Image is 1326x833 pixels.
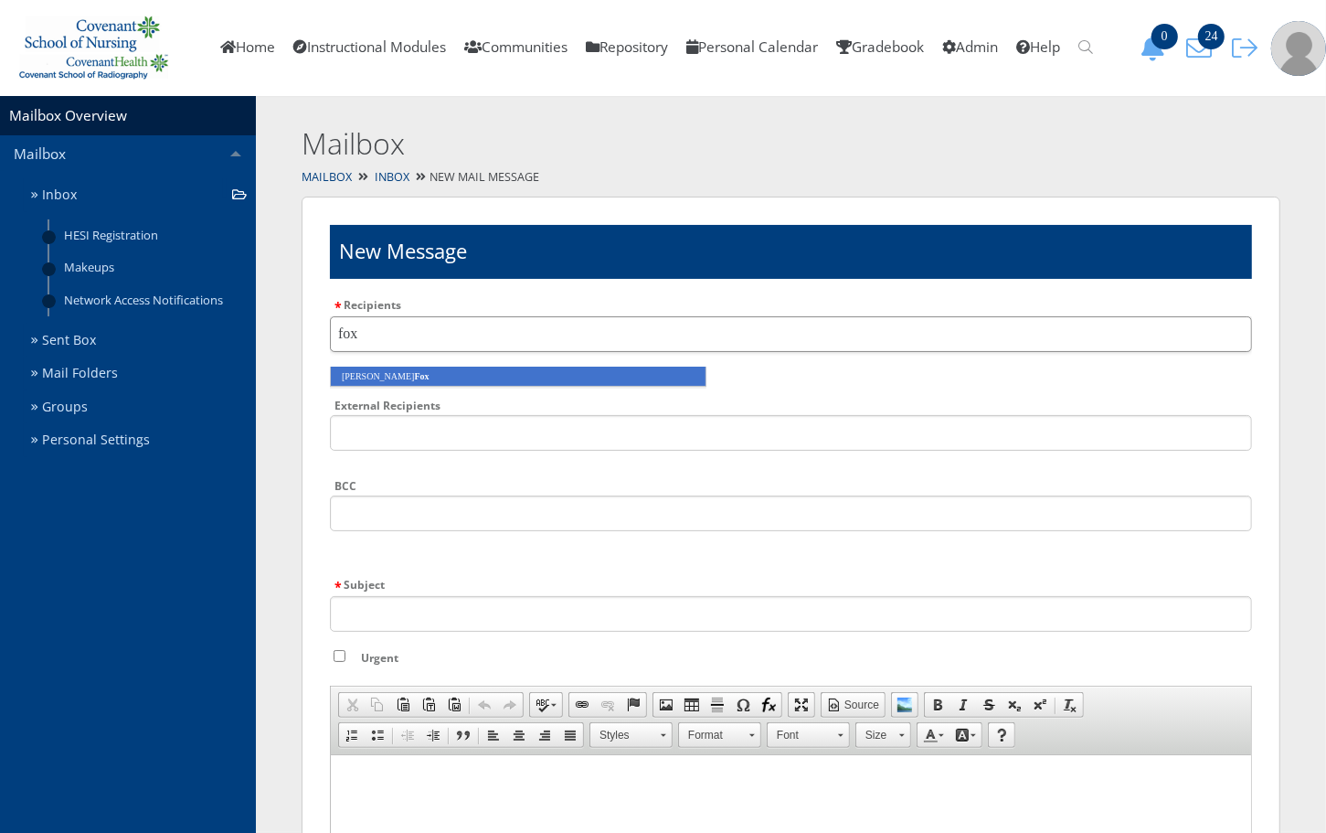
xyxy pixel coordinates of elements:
[24,423,256,457] a: Personal Settings
[855,722,911,748] a: Size
[472,693,497,717] a: Undo
[822,693,885,717] a: Source
[24,357,256,390] a: Mail Folders
[24,390,256,424] a: Groups
[925,693,950,717] a: Bold
[918,723,949,747] a: Text Color
[1057,693,1083,717] a: Remove Format
[256,165,1326,191] div: New Mail Message
[24,324,256,358] a: Sent Box
[856,723,893,747] span: Size
[9,106,127,125] a: Mailbox Overview
[302,123,1070,165] h2: Mailbox
[767,722,850,748] a: Font
[679,693,705,717] a: Table
[375,169,409,185] a: Inbox
[621,693,646,717] a: Anchor
[730,693,756,717] a: Insert Special Character
[365,723,390,747] a: Insert/Remove Bulleted List
[589,722,673,748] a: Styles
[414,371,429,381] em: Fox
[678,722,761,748] a: Format
[949,723,981,747] a: Background Color
[1002,693,1027,717] a: Subscript
[330,367,706,387] li: [PERSON_NAME]
[557,723,583,747] a: Justify
[390,693,416,717] a: Paste
[481,723,506,747] a: Align Left
[842,698,879,713] span: Source
[395,723,420,747] a: Decrease Indent
[590,723,654,747] span: Styles
[595,693,621,717] a: Unlink
[49,219,256,251] a: HESI Registration
[989,723,1014,747] a: About CKEditor
[1151,24,1178,49] span: 0
[1180,35,1225,61] button: 24
[416,693,441,717] a: Paste as plain text
[24,178,256,212] a: Inbox
[705,693,730,717] a: Insert Horizontal Line
[1180,37,1225,57] a: 24
[330,478,361,495] label: BCC
[339,723,365,747] a: Insert/Remove Numbered List
[330,577,389,596] label: Subject
[441,693,467,717] a: Paste from Word
[330,297,406,316] label: Recipients
[679,723,743,747] span: Format
[768,723,832,747] span: Font
[950,693,976,717] a: Italic
[1198,24,1225,49] span: 24
[1134,37,1180,57] a: 0
[569,693,595,717] a: Link
[976,693,1002,717] a: Strikethrough
[497,693,523,717] a: Redo
[339,693,365,717] a: Cut
[365,693,390,717] a: Copy
[530,693,562,717] a: Spell Check As You Type
[330,398,445,414] label: External Recipients
[532,723,557,747] a: Align Right
[302,169,352,185] a: Mailbox
[49,251,256,283] a: Makeups
[1027,693,1053,717] a: Superscript
[420,723,446,747] a: Increase Indent
[756,693,781,717] a: Insert Equation
[49,283,256,315] a: Network Access Notifications
[892,693,918,717] a: Add Image From Repository
[653,693,679,717] a: Add Image From Link
[1271,21,1326,76] img: user-profile-default-picture.png
[506,723,532,747] a: Center
[451,723,476,747] a: Block Quote
[1134,35,1180,61] button: 0
[339,237,467,265] h1: New Message
[789,693,814,717] a: Maximize
[356,650,403,667] label: Urgent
